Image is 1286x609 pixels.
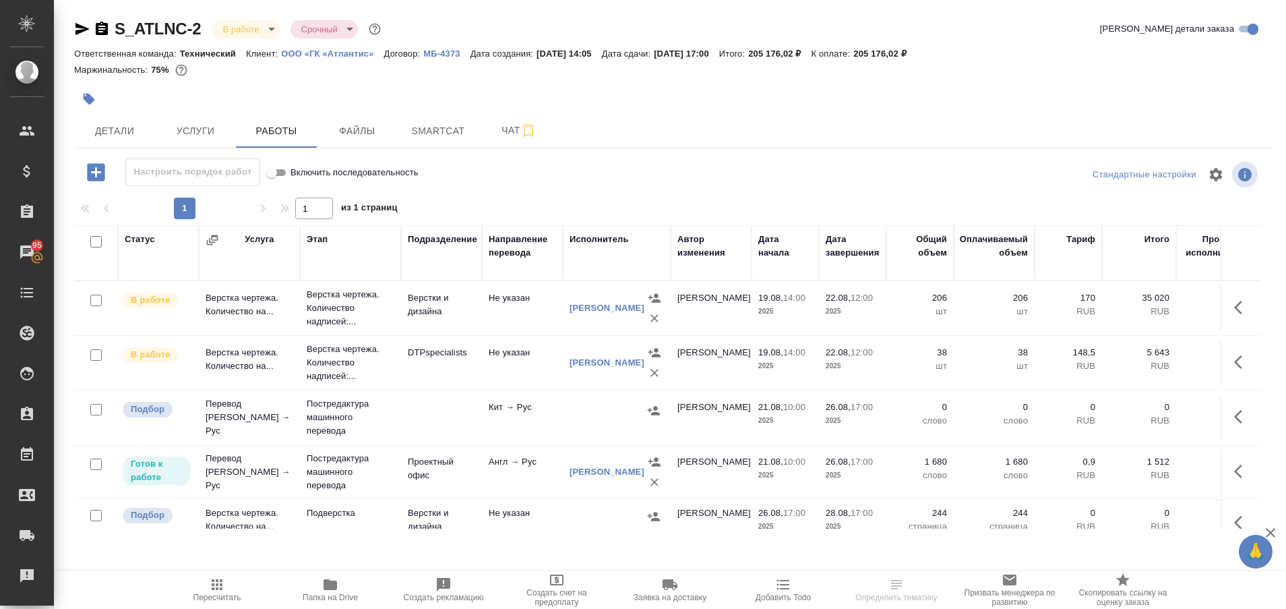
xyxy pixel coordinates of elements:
button: Назначить [644,506,664,527]
button: Доп статусы указывают на важность/срочность заказа [366,20,384,38]
button: Скопировать ссылку [94,21,110,37]
p: RUB [1109,414,1169,428]
button: Назначить [644,452,665,472]
td: Англ → Рус [482,448,563,496]
button: Здесь прячутся важные кнопки [1226,401,1258,433]
div: split button [1089,165,1200,185]
button: 42175.00 RUB; [173,61,190,79]
a: МБ-4373 [423,47,470,59]
p: 38 [960,346,1028,359]
td: Верстка чертежа. Количество на... [199,339,300,386]
p: Договор: [384,49,424,59]
span: [PERSON_NAME] детали заказа [1100,22,1234,36]
p: шт [893,359,947,373]
p: 5 643 [1109,346,1169,359]
p: 244 [893,506,947,520]
span: Включить последовательность [290,166,419,179]
p: 2025 [826,469,880,482]
p: 75% [151,65,172,75]
p: шт [960,305,1028,318]
p: 26.08, [826,402,851,412]
p: RUB [1109,305,1169,318]
p: 14:00 [783,293,805,303]
p: шт [960,359,1028,373]
span: Детали [82,123,147,140]
p: 14:00 [783,347,805,357]
button: Удалить [644,308,665,328]
p: Постредактура машинного перевода [307,397,394,438]
button: Назначить [644,401,664,421]
p: Подверстка [307,506,394,520]
button: Удалить [644,472,665,492]
div: Направление перевода [489,233,556,260]
p: 0 [893,401,947,414]
p: 2025 [758,469,812,482]
p: 26.08, [758,508,783,518]
p: 2025 [758,414,812,428]
p: 22.08, [826,347,851,357]
p: К оплате: [812,49,854,59]
span: 95 [24,239,50,252]
p: 19.08, [758,293,783,303]
p: 19.08, [758,347,783,357]
div: Исполнитель выполняет работу [121,346,192,364]
p: Подбор [131,509,164,522]
button: Срочный [297,24,342,35]
p: ООО «ГК «Атлантис» [281,49,384,59]
p: RUB [1041,414,1095,428]
p: Клиент: [246,49,281,59]
div: Автор изменения [677,233,745,260]
svg: Подписаться [520,123,537,139]
p: Дата создания: [470,49,537,59]
p: 12:00 [851,293,873,303]
p: 2025 [826,520,880,533]
button: Добавить работу [78,158,115,186]
td: Кит → Рус [482,394,563,441]
div: Оплачиваемый объем [960,233,1028,260]
button: Скопировать ссылку для ЯМессенджера [74,21,90,37]
div: Дата начала [758,233,812,260]
button: Сгруппировать [206,233,219,247]
button: Назначить [644,343,665,363]
button: Назначить [644,288,665,308]
p: 21.08, [758,457,783,467]
p: 2025 [758,359,812,373]
p: 2025 [826,359,880,373]
p: слово [960,414,1028,428]
button: Добавить тэг [74,84,104,114]
div: Статус [125,233,155,246]
p: Дата сдачи: [602,49,654,59]
td: Перевод [PERSON_NAME] → Рус [199,445,300,499]
td: [PERSON_NAME] [671,448,752,496]
td: Не указан [482,339,563,386]
a: [PERSON_NAME] [570,467,644,477]
p: RUB [1109,520,1169,533]
p: 17:00 [783,508,805,518]
button: Здесь прячутся важные кнопки [1226,346,1258,378]
a: 95 [3,235,51,269]
span: Работы [244,123,309,140]
p: 2025 [758,305,812,318]
p: страница [960,520,1028,533]
td: [PERSON_NAME] [671,394,752,441]
p: слово [893,414,947,428]
div: В работе [212,20,279,38]
a: S_ATLNC-2 [115,20,201,38]
p: Технический [180,49,246,59]
span: Услуги [163,123,228,140]
p: страница [893,520,947,533]
p: 205 176,02 ₽ [748,49,811,59]
div: Прогресс исполнителя в SC [1183,233,1244,273]
a: [PERSON_NAME] [570,357,644,368]
p: 28.08, [826,508,851,518]
button: Здесь прячутся важные кнопки [1226,506,1258,539]
p: 10:00 [783,457,805,467]
p: В работе [131,348,170,361]
p: 1 512 [1109,455,1169,469]
p: 26.08, [826,457,851,467]
p: 0,9 [1041,455,1095,469]
p: Готов к работе [131,457,183,484]
a: ООО «ГК «Атлантис» [281,47,384,59]
p: 21.08, [758,402,783,412]
div: Можно подбирать исполнителей [121,401,192,419]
